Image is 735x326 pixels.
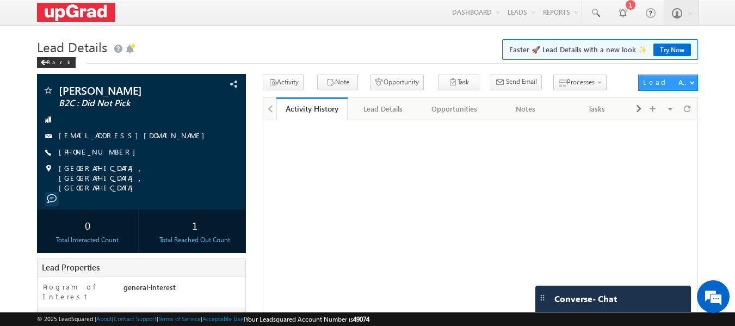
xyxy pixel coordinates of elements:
[147,235,243,245] div: Total Reached Out Count
[59,131,210,140] a: [EMAIL_ADDRESS][DOMAIN_NAME]
[121,282,246,297] div: general-interest
[263,75,304,90] button: Activity
[37,57,76,68] div: Back
[40,215,135,235] div: 0
[147,215,243,235] div: 1
[37,3,115,22] img: Custom Logo
[419,97,490,120] a: Opportunities
[570,102,623,115] div: Tasks
[491,75,542,90] button: Send Email
[561,97,633,120] a: Tasks
[653,44,691,56] a: Try Now
[438,75,479,90] button: Task
[37,314,369,324] span: © 2025 LeadSquared | | | | |
[553,75,607,90] button: Processes
[506,77,537,87] span: Send Email
[317,75,358,90] button: Note
[158,315,201,322] a: Terms of Service
[59,98,188,109] span: B2C : Did Not Pick
[59,85,188,96] span: [PERSON_NAME]
[490,97,561,120] a: Notes
[370,75,424,90] button: Opportunity
[37,57,81,66] a: Back
[42,262,100,273] span: Lead Properties
[285,103,339,114] div: Activity History
[37,38,107,56] span: Lead Details
[554,294,617,304] span: Converse - Chat
[59,163,227,193] span: [GEOGRAPHIC_DATA], [GEOGRAPHIC_DATA], [GEOGRAPHIC_DATA]
[643,77,689,87] div: Lead Actions
[202,315,244,322] a: Acceptable Use
[245,315,369,323] span: Your Leadsquared Account Number is
[40,235,135,245] div: Total Interacted Count
[348,97,419,120] a: Lead Details
[59,147,141,156] a: [PHONE_NUMBER]
[428,102,480,115] div: Opportunities
[43,282,113,302] label: Program of Interest
[538,293,547,302] img: carter-drag
[96,315,112,322] a: About
[353,315,369,323] span: 49074
[638,75,698,91] button: Lead Actions
[276,97,348,120] a: Activity History
[567,78,595,86] span: Processes
[356,102,409,115] div: Lead Details
[114,315,157,322] a: Contact Support
[499,102,552,115] div: Notes
[509,44,691,55] span: Faster 🚀 Lead Details with a new look ✨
